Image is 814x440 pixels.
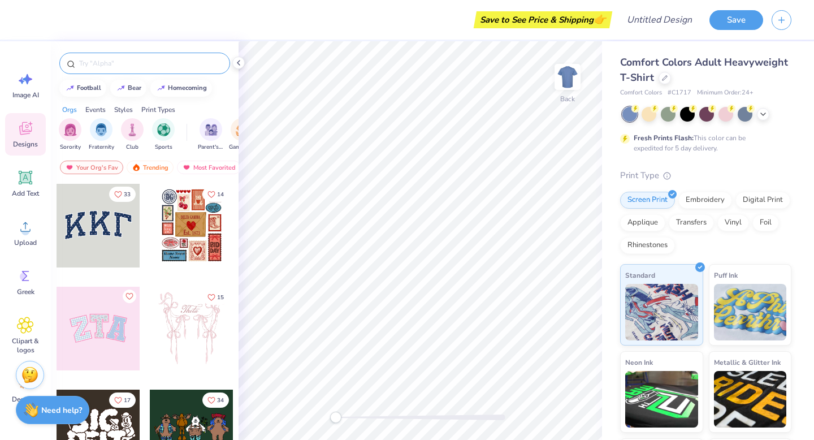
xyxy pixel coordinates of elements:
button: Like [109,392,136,408]
div: bear [128,85,141,91]
span: 15 [217,295,224,300]
div: Print Types [141,105,175,115]
span: 👉 [594,12,606,26]
button: Like [202,290,229,305]
img: Sports Image [157,123,170,136]
button: filter button [121,118,144,152]
strong: Fresh Prints Flash: [634,133,694,143]
button: Like [123,290,136,303]
div: filter for Club [121,118,144,152]
span: # C1717 [668,88,691,98]
img: Neon Ink [625,371,698,428]
div: Orgs [62,105,77,115]
img: trend_line.gif [157,85,166,92]
img: Fraternity Image [95,123,107,136]
span: Comfort Colors [620,88,662,98]
img: most_fav.gif [65,163,74,171]
div: Save to See Price & Shipping [477,11,609,28]
span: Upload [14,238,37,247]
span: Add Text [12,189,39,198]
div: homecoming [168,85,207,91]
span: Game Day [229,143,255,152]
img: most_fav.gif [182,163,191,171]
div: football [77,85,101,91]
span: Designs [13,140,38,149]
span: Standard [625,269,655,281]
button: Like [109,187,136,202]
img: trending.gif [132,163,141,171]
button: filter button [229,118,255,152]
span: Neon Ink [625,356,653,368]
img: Game Day Image [236,123,249,136]
img: trend_line.gif [66,85,75,92]
div: filter for Parent's Weekend [198,118,224,152]
div: Accessibility label [330,412,341,423]
img: Sorority Image [64,123,77,136]
button: Like [202,392,229,408]
button: bear [110,80,146,97]
img: Club Image [126,123,138,136]
div: Vinyl [717,214,749,231]
span: Clipart & logos [7,337,44,355]
div: Foil [752,214,779,231]
button: homecoming [150,80,212,97]
img: Standard [625,284,698,340]
div: Applique [620,214,665,231]
button: Like [202,187,229,202]
span: Fraternity [89,143,114,152]
span: Comfort Colors Adult Heavyweight T-Shirt [620,55,788,84]
span: 34 [217,398,224,403]
span: Metallic & Glitter Ink [714,356,781,368]
span: Sports [155,143,172,152]
div: filter for Fraternity [89,118,114,152]
div: Styles [114,105,133,115]
span: Sorority [60,143,81,152]
div: filter for Sports [152,118,175,152]
strong: Need help? [41,405,82,416]
span: Puff Ink [714,269,738,281]
div: Digital Print [735,192,790,209]
img: Parent's Weekend Image [205,123,218,136]
button: filter button [89,118,114,152]
img: Metallic & Glitter Ink [714,371,787,428]
button: filter button [152,118,175,152]
img: trend_line.gif [116,85,125,92]
span: Club [126,143,138,152]
div: Embroidery [678,192,732,209]
span: Minimum Order: 24 + [697,88,754,98]
div: Transfers [669,214,714,231]
span: 14 [217,192,224,197]
div: Screen Print [620,192,675,209]
span: Greek [17,287,34,296]
button: filter button [59,118,81,152]
img: Puff Ink [714,284,787,340]
div: filter for Game Day [229,118,255,152]
button: Save [709,10,763,30]
span: Image AI [12,90,39,100]
div: Trending [127,161,174,174]
div: Rhinestones [620,237,675,254]
div: Most Favorited [177,161,241,174]
div: Back [560,94,575,104]
img: Back [556,66,579,88]
input: Untitled Design [618,8,701,31]
span: Parent's Weekend [198,143,224,152]
button: football [59,80,106,97]
div: This color can be expedited for 5 day delivery. [634,133,773,153]
div: filter for Sorority [59,118,81,152]
div: Events [85,105,106,115]
input: Try "Alpha" [78,58,223,69]
div: Your Org's Fav [60,161,123,174]
span: Decorate [12,395,39,404]
div: Print Type [620,169,791,182]
span: 17 [124,398,131,403]
button: filter button [198,118,224,152]
span: 33 [124,192,131,197]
